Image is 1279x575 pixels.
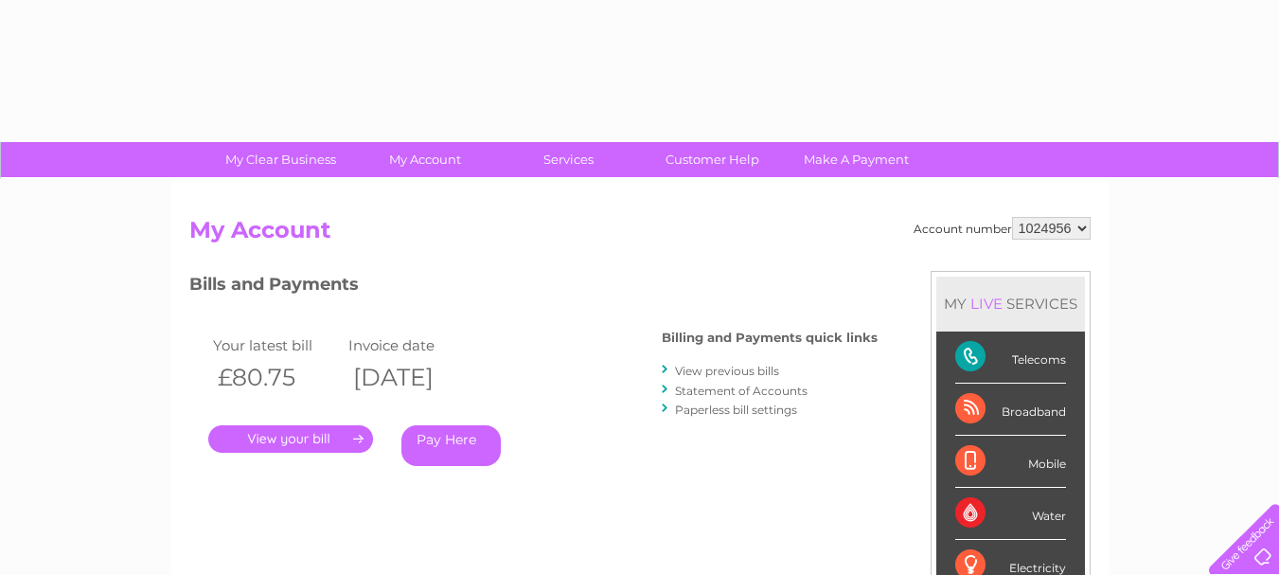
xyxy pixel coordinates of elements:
a: My Clear Business [203,142,359,177]
h2: My Account [189,217,1091,253]
h4: Billing and Payments quick links [662,331,878,345]
div: Mobile [955,436,1066,488]
a: Customer Help [634,142,790,177]
a: Paperless bill settings [675,403,797,417]
a: Pay Here [401,425,501,466]
td: Your latest bill [208,332,345,358]
div: MY SERVICES [936,277,1085,331]
td: Invoice date [344,332,480,358]
h3: Bills and Payments [189,271,878,304]
a: Make A Payment [778,142,934,177]
div: Telecoms [955,332,1066,384]
div: Water [955,488,1066,540]
div: LIVE [967,295,1006,313]
a: Services [490,142,647,177]
a: Statement of Accounts [675,384,808,398]
th: [DATE] [344,358,480,397]
a: View previous bills [675,364,779,378]
a: My Account [346,142,503,177]
th: £80.75 [208,358,345,397]
a: . [208,425,373,453]
div: Broadband [955,384,1066,436]
div: Account number [914,217,1091,240]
